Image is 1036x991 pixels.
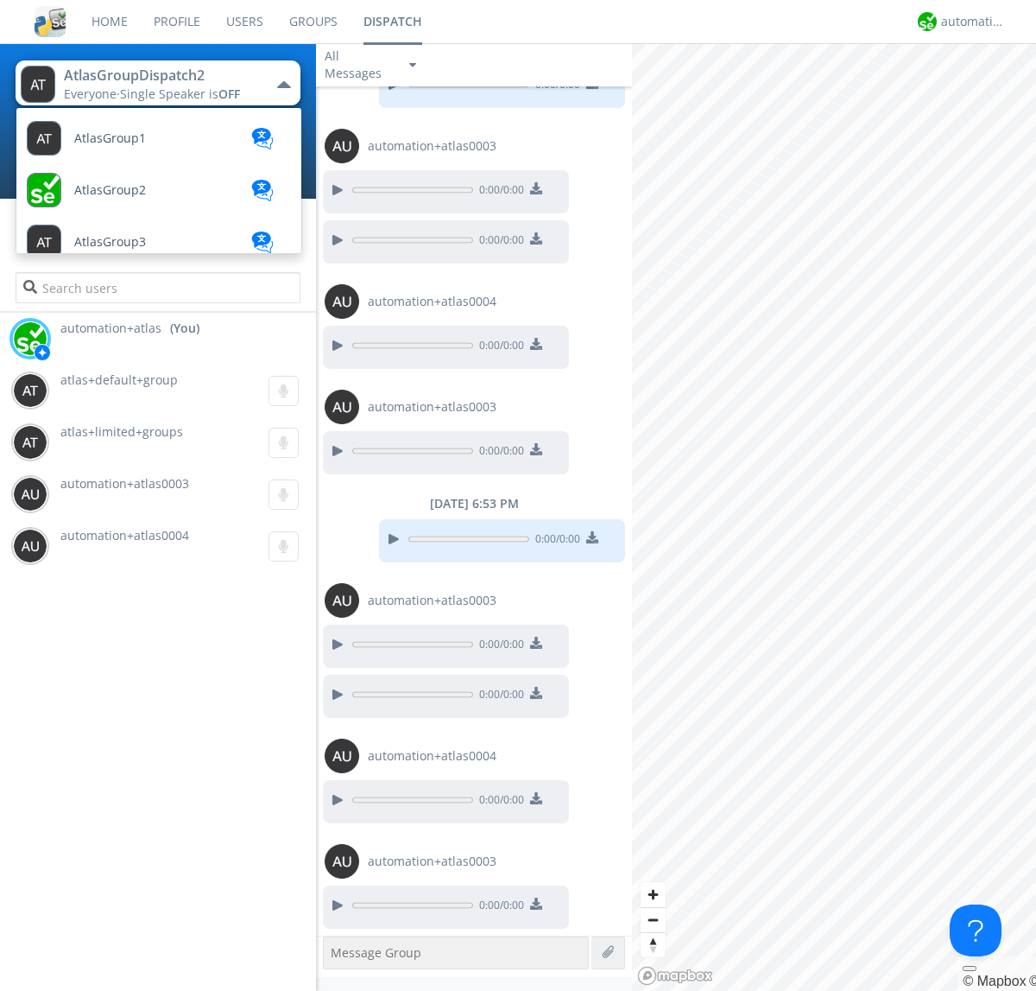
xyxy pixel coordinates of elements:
iframe: Toggle Customer Support [950,905,1001,956]
img: download media button [530,182,542,194]
img: download media button [530,443,542,455]
span: automation+atlas0004 [368,293,496,310]
img: caret-down-sm.svg [409,63,416,67]
span: 0:00 / 0:00 [473,182,524,201]
button: Zoom in [641,882,666,907]
span: AtlasGroup1 [74,132,146,145]
button: Toggle attribution [963,966,976,971]
span: automation+atlas0004 [368,747,496,765]
span: automation+atlas [60,320,161,337]
img: 373638.png [325,739,359,773]
span: 0:00 / 0:00 [473,898,524,917]
button: Zoom out [641,907,666,932]
span: automation+atlas0003 [368,853,496,870]
img: 373638.png [325,583,359,618]
div: automation+atlas [941,13,1006,30]
div: [DATE] 6:53 PM [316,495,632,512]
img: 373638.png [13,477,47,511]
span: 0:00 / 0:00 [473,338,524,357]
img: 373638.png [13,425,47,460]
span: Reset bearing to north [641,933,666,957]
span: 0:00 / 0:00 [529,77,580,96]
img: download media button [530,687,542,699]
img: download media button [530,338,542,350]
span: 0:00 / 0:00 [473,443,524,462]
img: download media button [586,531,598,543]
span: automation+atlas0004 [60,527,189,543]
img: 373638.png [325,129,359,163]
img: 373638.png [13,529,47,563]
div: (You) [170,320,199,337]
img: 373638.png [325,844,359,879]
span: atlas+default+group [60,372,178,388]
div: AtlasGroupDispatch2 [64,66,258,86]
input: Search users [16,272,300,303]
span: AtlasGroup2 [74,184,146,197]
img: d2d01cd9b4174d08988066c6d424eccd [918,12,937,31]
ul: AtlasGroupDispatch2Everyone·Single Speaker isOFF [16,107,302,254]
span: 0:00 / 0:00 [529,531,580,550]
span: atlas+limited+groups [60,423,183,440]
span: 0:00 / 0:00 [473,637,524,656]
a: Mapbox logo [637,966,713,986]
span: 0:00 / 0:00 [473,232,524,251]
span: automation+atlas0003 [368,398,496,416]
img: d2d01cd9b4174d08988066c6d424eccd [13,321,47,356]
img: translation-blue.svg [250,128,275,149]
img: download media button [530,792,542,804]
img: 373638.png [325,284,359,319]
div: Everyone · [64,86,258,103]
img: 373638.png [325,390,359,424]
span: OFF [218,86,240,102]
a: Mapbox [963,974,1026,988]
img: cddb5a64eb264b2086981ab96f4c1ba7 [35,6,66,37]
span: 0:00 / 0:00 [473,687,524,706]
span: AtlasGroup3 [74,236,146,249]
span: automation+atlas0003 [368,137,496,155]
span: 0:00 / 0:00 [473,792,524,811]
span: Zoom out [641,908,666,932]
button: AtlasGroupDispatch2Everyone·Single Speaker isOFF [16,60,300,105]
span: automation+atlas0003 [60,475,189,492]
img: translation-blue.svg [250,180,275,201]
img: 373638.png [21,66,55,103]
img: download media button [530,637,542,649]
button: Reset bearing to north [641,932,666,957]
img: 373638.png [13,373,47,408]
img: download media button [530,232,542,245]
span: automation+atlas0003 [368,592,496,609]
div: All Messages [325,48,394,82]
span: Single Speaker is [120,86,240,102]
img: download media button [530,898,542,910]
img: translation-blue.svg [250,232,275,253]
